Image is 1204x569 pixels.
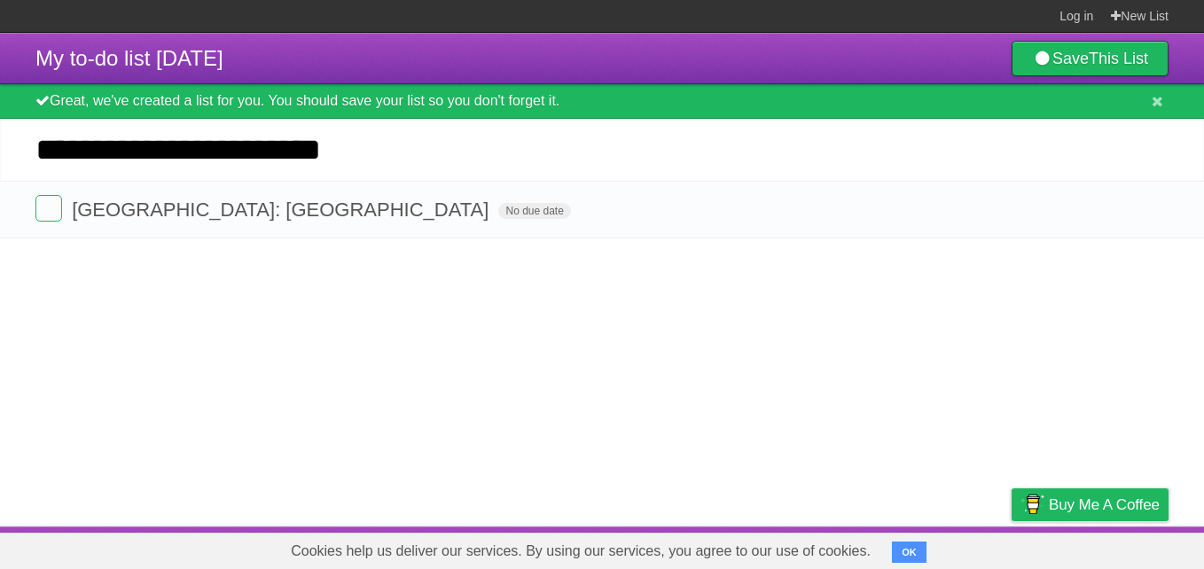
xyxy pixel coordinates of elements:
a: Terms [928,531,967,565]
label: Done [35,195,62,222]
a: Buy me a coffee [1012,488,1169,521]
span: [GEOGRAPHIC_DATA]: [GEOGRAPHIC_DATA] [72,199,493,221]
a: SaveThis List [1012,41,1169,76]
a: Privacy [989,531,1035,565]
a: About [776,531,813,565]
span: Buy me a coffee [1049,489,1160,520]
button: OK [892,542,926,563]
span: Cookies help us deliver our services. By using our services, you agree to our use of cookies. [273,534,888,569]
b: This List [1089,50,1148,67]
a: Developers [834,531,906,565]
span: No due date [498,203,570,219]
img: Buy me a coffee [1020,489,1044,519]
span: My to-do list [DATE] [35,46,223,70]
a: Suggest a feature [1057,531,1169,565]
